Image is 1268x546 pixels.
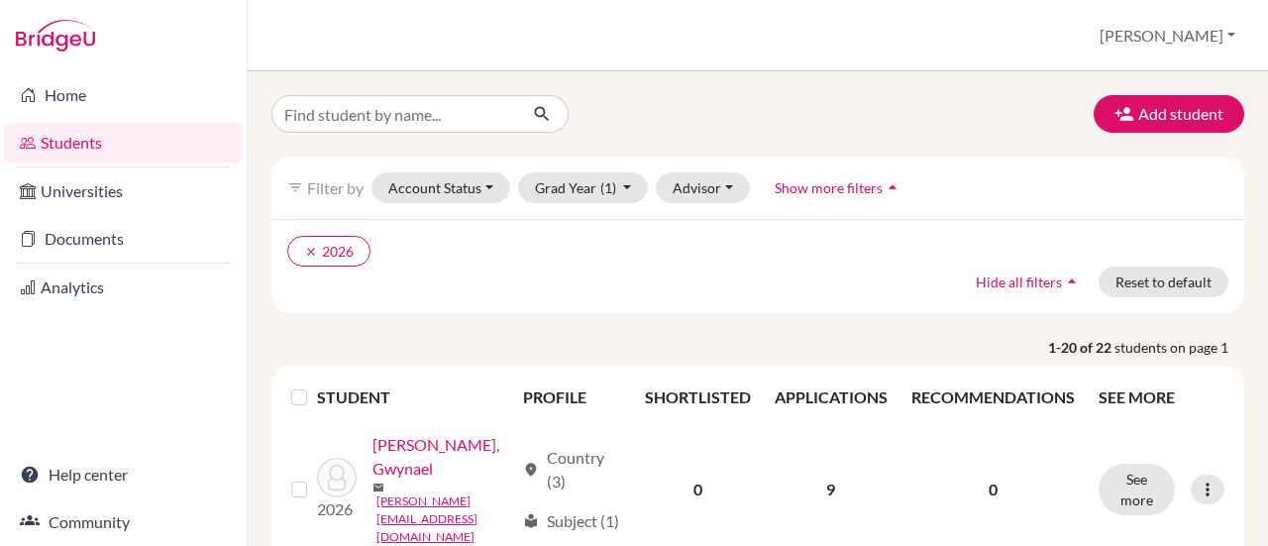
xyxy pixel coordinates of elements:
img: Agcaoili, Gwynael [317,458,357,497]
p: 0 [911,478,1075,501]
span: mail [372,482,384,493]
a: Documents [4,219,243,259]
i: arrow_drop_up [883,177,902,197]
span: local_library [523,513,539,529]
i: arrow_drop_up [1062,272,1082,291]
a: [PERSON_NAME][EMAIL_ADDRESS][DOMAIN_NAME] [376,492,513,546]
button: Add student [1094,95,1244,133]
button: Account Status [371,172,510,203]
div: Country (3) [523,446,621,493]
input: Find student by name... [271,95,517,133]
a: Community [4,502,243,542]
button: Hide all filtersarrow_drop_up [959,267,1099,297]
button: Show more filtersarrow_drop_up [758,172,919,203]
div: Subject (1) [523,509,619,533]
a: Home [4,75,243,115]
th: RECOMMENDATIONS [899,374,1087,421]
th: PROFILE [511,374,633,421]
a: [PERSON_NAME], Gwynael [372,433,513,481]
span: students on page 1 [1114,337,1244,358]
button: Grad Year(1) [518,172,649,203]
img: Bridge-U [16,20,95,52]
i: clear [304,245,318,259]
span: (1) [600,179,616,196]
button: Reset to default [1099,267,1228,297]
button: Advisor [656,172,750,203]
span: location_on [523,462,539,478]
p: 2026 [317,497,357,521]
span: Show more filters [775,179,883,196]
button: See more [1099,464,1175,515]
span: Hide all filters [976,273,1062,290]
button: [PERSON_NAME] [1091,17,1244,55]
a: Analytics [4,268,243,307]
button: clear2026 [287,236,370,267]
th: SHORTLISTED [633,374,763,421]
a: Universities [4,171,243,211]
a: Help center [4,455,243,494]
strong: 1-20 of 22 [1048,337,1114,358]
i: filter_list [287,179,303,195]
th: APPLICATIONS [763,374,899,421]
a: Students [4,123,243,163]
span: Filter by [307,178,364,197]
th: SEE MORE [1087,374,1236,421]
th: STUDENT [317,374,510,421]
